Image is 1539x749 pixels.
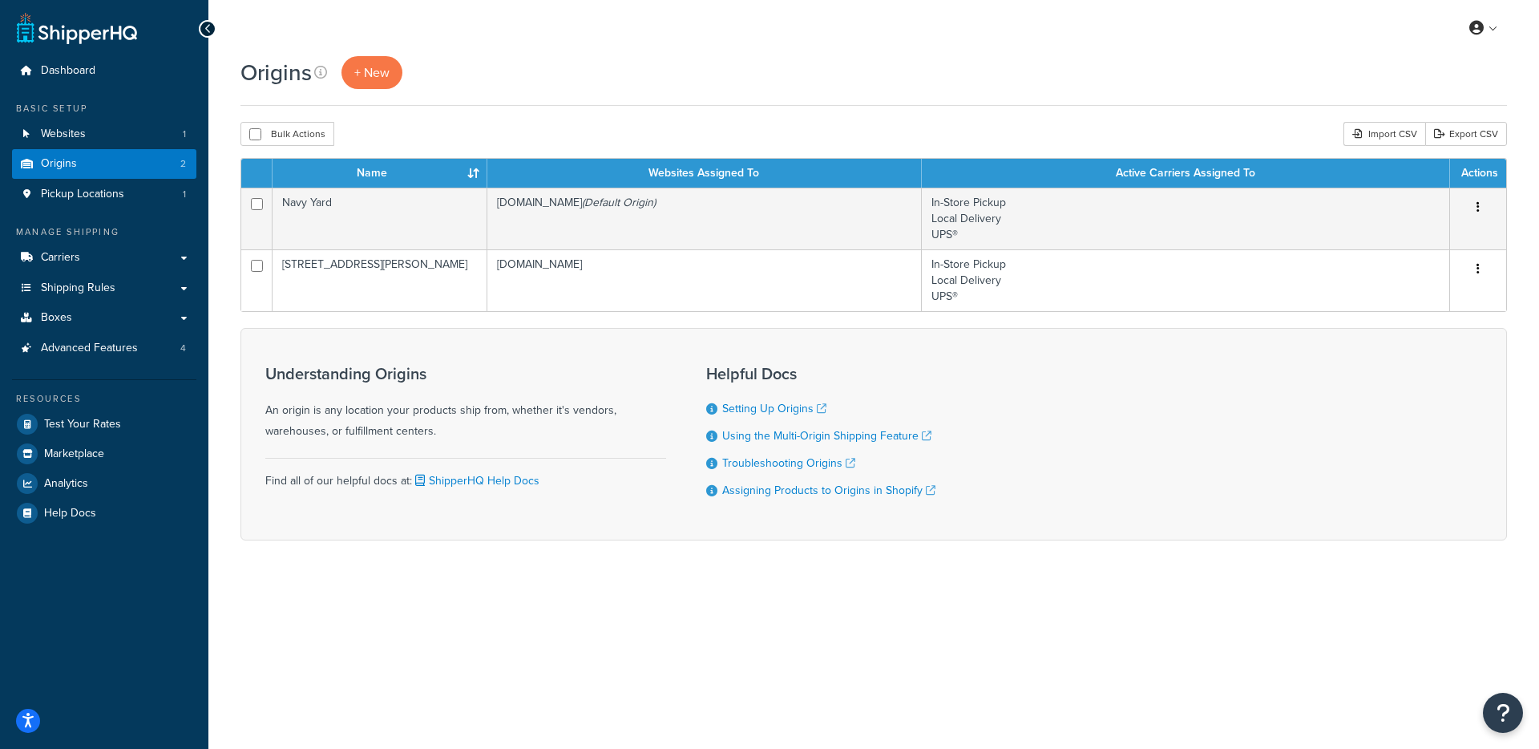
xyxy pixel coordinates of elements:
[487,159,922,188] th: Websites Assigned To
[44,507,96,520] span: Help Docs
[41,251,80,265] span: Carriers
[180,342,186,355] span: 4
[12,439,196,468] a: Marketplace
[41,64,95,78] span: Dashboard
[722,482,935,499] a: Assigning Products to Origins in Shopify
[706,365,935,383] h3: Helpful Docs
[487,249,922,311] td: [DOMAIN_NAME]
[922,249,1450,311] td: In-Store Pickup Local Delivery UPS®
[12,102,196,115] div: Basic Setup
[582,194,656,211] i: (Default Origin)
[12,180,196,209] a: Pickup Locations 1
[265,365,666,442] div: An origin is any location your products ship from, whether it's vendors, warehouses, or fulfillme...
[1343,122,1425,146] div: Import CSV
[41,281,115,295] span: Shipping Rules
[265,458,666,492] div: Find all of our helpful docs at:
[180,157,186,171] span: 2
[17,12,137,44] a: ShipperHQ Home
[354,63,390,82] span: + New
[722,400,826,417] a: Setting Up Origins
[12,499,196,528] a: Help Docs
[1483,693,1523,733] button: Open Resource Center
[12,149,196,179] li: Origins
[240,122,334,146] button: Bulk Actions
[12,334,196,363] a: Advanced Features 4
[240,57,312,88] h1: Origins
[12,469,196,498] a: Analytics
[183,128,186,141] span: 1
[183,188,186,201] span: 1
[44,447,104,461] span: Marketplace
[273,249,487,311] td: [STREET_ADDRESS][PERSON_NAME]
[273,159,487,188] th: Name : activate to sort column ascending
[12,243,196,273] a: Carriers
[12,273,196,303] a: Shipping Rules
[12,410,196,439] a: Test Your Rates
[12,334,196,363] li: Advanced Features
[41,311,72,325] span: Boxes
[487,188,922,249] td: [DOMAIN_NAME]
[41,188,124,201] span: Pickup Locations
[12,180,196,209] li: Pickup Locations
[265,365,666,383] h3: Understanding Origins
[44,477,88,491] span: Analytics
[922,188,1450,249] td: In-Store Pickup Local Delivery UPS®
[12,56,196,86] a: Dashboard
[41,128,86,141] span: Websites
[12,119,196,149] li: Websites
[341,56,402,89] a: + New
[12,392,196,406] div: Resources
[44,418,121,431] span: Test Your Rates
[922,159,1450,188] th: Active Carriers Assigned To
[12,119,196,149] a: Websites 1
[41,157,77,171] span: Origins
[273,188,487,249] td: Navy Yard
[412,472,539,489] a: ShipperHQ Help Docs
[722,427,931,444] a: Using the Multi-Origin Shipping Feature
[722,455,855,472] a: Troubleshooting Origins
[1425,122,1507,146] a: Export CSV
[41,342,138,355] span: Advanced Features
[12,149,196,179] a: Origins 2
[1450,159,1506,188] th: Actions
[12,303,196,333] a: Boxes
[12,225,196,239] div: Manage Shipping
